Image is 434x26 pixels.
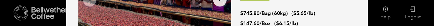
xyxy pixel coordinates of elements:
[259,10,262,17] span: /
[240,10,259,17] bdi: 745.80
[240,10,243,17] span: $
[293,10,296,17] span: $
[291,10,315,17] span: ( )
[293,10,307,17] bdi: 5.65
[262,10,288,17] span: Bag (60kg)
[307,10,313,17] span: /lb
